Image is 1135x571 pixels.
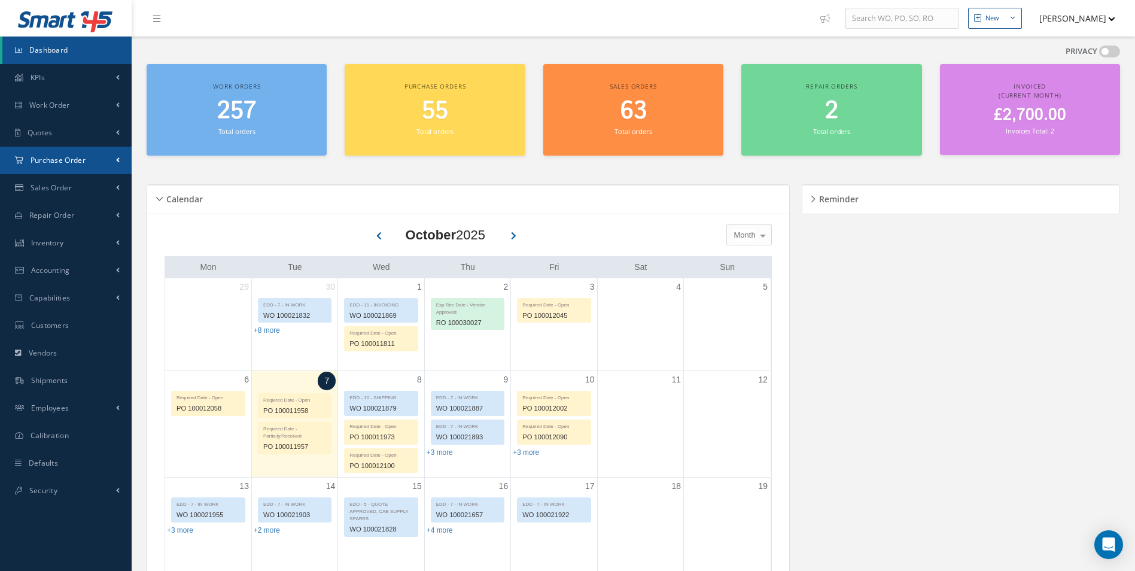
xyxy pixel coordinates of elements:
[1094,530,1123,559] div: Open Intercom Messenger
[583,478,597,495] a: October 17, 2025
[29,100,70,110] span: Work Order
[237,478,251,495] a: October 13, 2025
[543,64,723,156] a: Sales orders 63 Total orders
[251,278,337,371] td: September 30, 2025
[29,348,57,358] span: Vendors
[756,371,770,388] a: October 12, 2025
[999,91,1061,99] span: (Current Month)
[684,370,770,478] td: October 12, 2025
[588,278,597,296] a: October 3, 2025
[258,404,331,418] div: PO 100011958
[218,127,255,136] small: Total orders
[251,370,337,478] td: October 7, 2025
[258,423,331,440] div: Required Date - Partially/Received
[518,309,590,323] div: PO 100012045
[825,94,838,128] span: 2
[29,458,58,468] span: Defaults
[431,508,504,522] div: WO 100021657
[345,391,417,402] div: EDD - 10 - SHIPPING
[237,278,251,296] a: September 29, 2025
[31,72,45,83] span: KPIs
[985,13,999,23] div: New
[31,238,64,248] span: Inventory
[597,370,683,478] td: October 11, 2025
[816,190,859,205] h5: Reminder
[345,299,417,309] div: EDD - 11 - INVOICING
[431,420,504,430] div: EDD - 7 - IN WORK
[511,278,597,371] td: October 3, 2025
[518,430,590,444] div: PO 100012090
[669,478,683,495] a: October 18, 2025
[28,127,53,138] span: Quotes
[518,299,590,309] div: Required Date - Open
[940,64,1120,155] a: Invoiced (Current Month) £2,700.00 Invoices Total: 2
[497,478,511,495] a: October 16, 2025
[518,498,590,508] div: EDD - 7 - IN WORK
[614,127,652,136] small: Total orders
[968,8,1022,29] button: New
[258,299,331,309] div: EDD - 7 - IN WORK
[197,260,218,275] a: Monday
[760,278,770,296] a: October 5, 2025
[31,430,69,441] span: Calibration
[345,327,417,337] div: Required Date - Open
[547,260,561,275] a: Friday
[172,391,245,402] div: Required Date - Open
[731,229,756,241] span: Month
[172,508,245,522] div: WO 100021955
[424,278,510,371] td: October 2, 2025
[242,371,251,388] a: October 6, 2025
[31,183,72,193] span: Sales Order
[254,326,280,335] a: Show 8 more events
[285,260,305,275] a: Tuesday
[518,402,590,415] div: PO 100012002
[345,498,417,523] div: EDD - 5 - QUOTE APPROVED, CAB SUPPLY SPARES
[258,394,331,404] div: Required Date - Open
[1014,82,1046,90] span: Invoiced
[345,402,417,415] div: WO 100021879
[994,104,1066,127] span: £2,700.00
[501,278,510,296] a: October 2, 2025
[431,316,504,330] div: RO 100030027
[674,278,683,296] a: October 4, 2025
[258,508,331,522] div: WO 100021903
[29,45,68,55] span: Dashboard
[597,278,683,371] td: October 4, 2025
[258,309,331,323] div: WO 100021832
[165,278,251,371] td: September 29, 2025
[345,459,417,473] div: PO 100012100
[424,370,510,478] td: October 9, 2025
[345,64,525,156] a: Purchase orders 55 Total orders
[258,440,331,454] div: PO 100011957
[324,278,338,296] a: September 30, 2025
[416,127,454,136] small: Total orders
[431,498,504,508] div: EDD - 7 - IN WORK
[717,260,737,275] a: Sunday
[741,64,921,156] a: Repair orders 2 Total orders
[163,190,203,205] h5: Calendar
[518,420,590,430] div: Required Date - Open
[458,260,477,275] a: Thursday
[518,391,590,402] div: Required Date - Open
[501,371,510,388] a: October 9, 2025
[167,526,193,534] a: Show 3 more events
[415,371,424,388] a: October 8, 2025
[31,265,70,275] span: Accounting
[406,225,485,245] div: 2025
[806,82,857,90] span: Repair orders
[147,64,327,156] a: Work orders 257 Total orders
[415,278,424,296] a: October 1, 2025
[513,448,539,457] a: Show 3 more events
[345,430,417,444] div: PO 100011973
[427,448,453,457] a: Show 3 more events
[422,94,448,128] span: 55
[345,449,417,459] div: Required Date - Open
[431,299,504,316] div: Exp Rec Date - Vendor Approved
[165,370,251,478] td: October 6, 2025
[684,278,770,371] td: October 5, 2025
[217,94,256,128] span: 257
[345,420,417,430] div: Required Date - Open
[1006,126,1054,135] small: Invoices Total: 2
[1028,7,1115,30] button: [PERSON_NAME]
[583,371,597,388] a: October 10, 2025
